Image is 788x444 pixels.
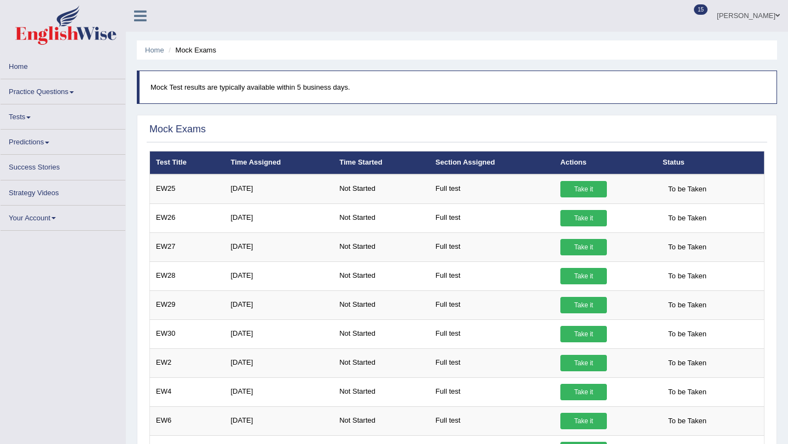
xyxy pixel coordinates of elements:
td: [DATE] [224,203,333,232]
span: To be Taken [663,384,712,400]
td: EW29 [150,290,225,319]
p: Mock Test results are typically available within 5 business days. [150,82,766,92]
td: Not Started [333,406,430,435]
th: Status [657,151,764,174]
td: [DATE] [224,348,333,377]
td: Not Started [333,377,430,406]
a: Take it [560,384,607,400]
a: Practice Questions [1,79,125,101]
span: To be Taken [663,239,712,255]
td: Not Started [333,174,430,204]
td: Full test [430,232,554,261]
span: To be Taken [663,210,712,226]
a: Home [1,54,125,75]
td: EW26 [150,203,225,232]
td: EW28 [150,261,225,290]
a: Take it [560,297,607,313]
span: 15 [694,4,708,15]
td: EW4 [150,377,225,406]
a: Take it [560,355,607,371]
a: Take it [560,326,607,342]
a: Tests [1,104,125,126]
span: To be Taken [663,413,712,429]
td: Full test [430,261,554,290]
a: Take it [560,181,607,197]
td: Full test [430,203,554,232]
li: Mock Exams [166,45,216,55]
th: Time Started [333,151,430,174]
th: Actions [554,151,657,174]
a: Your Account [1,206,125,227]
a: Predictions [1,130,125,151]
h2: Mock Exams [149,124,206,135]
td: [DATE] [224,406,333,435]
a: Strategy Videos [1,180,125,202]
span: To be Taken [663,297,712,313]
span: To be Taken [663,326,712,342]
td: Not Started [333,348,430,377]
th: Section Assigned [430,151,554,174]
td: EW2 [150,348,225,377]
td: Full test [430,377,554,406]
td: Not Started [333,290,430,319]
th: Test Title [150,151,225,174]
td: EW6 [150,406,225,435]
td: Full test [430,348,554,377]
td: [DATE] [224,290,333,319]
td: [DATE] [224,319,333,348]
td: [DATE] [224,261,333,290]
td: EW30 [150,319,225,348]
td: EW25 [150,174,225,204]
td: Full test [430,319,554,348]
td: Full test [430,406,554,435]
a: Take it [560,413,607,429]
td: [DATE] [224,377,333,406]
a: Success Stories [1,155,125,176]
td: Not Started [333,319,430,348]
td: Not Started [333,232,430,261]
a: Home [145,46,164,54]
th: Time Assigned [224,151,333,174]
td: Full test [430,174,554,204]
span: To be Taken [663,181,712,197]
td: [DATE] [224,174,333,204]
span: To be Taken [663,268,712,284]
a: Take it [560,268,607,284]
span: To be Taken [663,355,712,371]
a: Take it [560,210,607,226]
td: Not Started [333,203,430,232]
td: Not Started [333,261,430,290]
td: [DATE] [224,232,333,261]
a: Take it [560,239,607,255]
td: Full test [430,290,554,319]
td: EW27 [150,232,225,261]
